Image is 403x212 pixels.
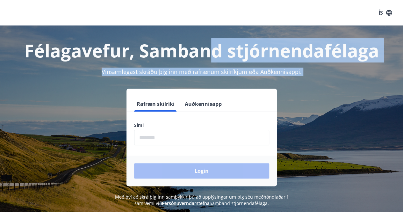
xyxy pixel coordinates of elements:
button: Rafræn skilríki [134,96,177,112]
span: Með því að skrá þig inn samþykkir þú að upplýsingar um þig séu meðhöndlaðar í samræmi við Samband... [115,194,288,206]
span: Vinsamlegast skráðu þig inn með rafrænum skilríkjum eða Auðkennisappi. [102,68,302,76]
button: ÍS [375,7,395,18]
label: Sími [134,122,269,128]
a: Persónuverndarstefna [162,200,210,206]
button: Auðkennisapp [182,96,224,112]
h1: Félagavefur, Samband stjórnendafélaga [8,38,395,62]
